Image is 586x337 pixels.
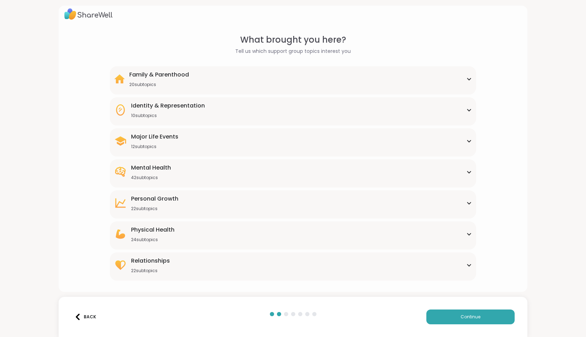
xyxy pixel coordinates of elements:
[131,175,171,180] div: 42 subtopics
[75,314,96,320] div: Back
[129,82,189,87] div: 20 subtopics
[131,257,170,265] div: Relationships
[131,206,178,212] div: 22 subtopics
[71,310,100,324] button: Back
[426,310,515,324] button: Continue
[461,314,480,320] span: Continue
[131,164,171,172] div: Mental Health
[240,33,346,46] span: What brought you here?
[131,144,178,149] div: 12 subtopics
[131,195,178,203] div: Personal Growth
[235,48,351,55] span: Tell us which support group topics interest you
[131,237,174,243] div: 24 subtopics
[131,133,178,141] div: Major Life Events
[129,71,189,79] div: Family & Parenthood
[131,226,174,234] div: Physical Health
[64,6,113,22] img: ShareWell Logo
[131,268,170,274] div: 22 subtopics
[131,102,205,110] div: Identity & Representation
[131,113,205,118] div: 10 subtopics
